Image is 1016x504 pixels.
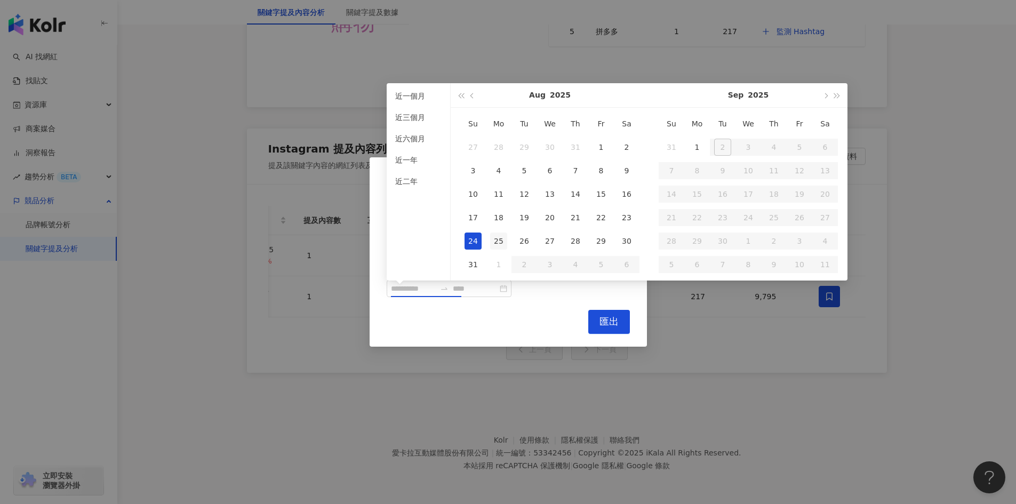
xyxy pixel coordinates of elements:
[391,87,446,105] li: 近一個月
[511,182,537,206] td: 2025-08-12
[593,209,610,226] div: 22
[511,229,537,253] td: 2025-08-26
[486,229,511,253] td: 2025-08-25
[490,139,507,156] div: 28
[588,182,614,206] td: 2025-08-15
[541,139,558,156] div: 30
[541,233,558,250] div: 27
[391,151,446,169] li: 近一年
[710,112,735,135] th: Tu
[618,139,635,156] div: 2
[588,310,630,334] button: 匯出
[761,112,787,135] th: Th
[748,83,769,107] button: 2025
[490,256,507,273] div: 1
[460,229,486,253] td: 2025-08-24
[563,182,588,206] td: 2025-08-14
[440,284,449,293] span: swap-right
[511,206,537,229] td: 2025-08-19
[516,186,533,203] div: 12
[537,112,563,135] th: We
[588,135,614,159] td: 2025-08-01
[684,135,710,159] td: 2025-09-01
[511,135,537,159] td: 2025-07-29
[511,112,537,135] th: Tu
[599,316,619,327] span: 匯出
[486,159,511,182] td: 2025-08-04
[490,209,507,226] div: 18
[593,186,610,203] div: 15
[465,162,482,179] div: 3
[593,139,610,156] div: 1
[486,182,511,206] td: 2025-08-11
[516,139,533,156] div: 29
[516,162,533,179] div: 5
[486,135,511,159] td: 2025-07-28
[460,206,486,229] td: 2025-08-17
[516,209,533,226] div: 19
[563,229,588,253] td: 2025-08-28
[563,112,588,135] th: Th
[460,182,486,206] td: 2025-08-10
[684,112,710,135] th: Mo
[460,112,486,135] th: Su
[537,159,563,182] td: 2025-08-06
[541,209,558,226] div: 20
[659,112,684,135] th: Su
[465,256,482,273] div: 31
[465,209,482,226] div: 17
[563,135,588,159] td: 2025-07-31
[618,209,635,226] div: 23
[618,186,635,203] div: 16
[391,109,446,126] li: 近三個月
[537,182,563,206] td: 2025-08-13
[567,186,584,203] div: 14
[663,139,680,156] div: 31
[490,186,507,203] div: 11
[486,112,511,135] th: Mo
[588,112,614,135] th: Fr
[460,159,486,182] td: 2025-08-03
[593,233,610,250] div: 29
[537,135,563,159] td: 2025-07-30
[490,162,507,179] div: 4
[728,83,744,107] button: Sep
[460,253,486,276] td: 2025-08-31
[567,162,584,179] div: 7
[812,112,838,135] th: Sa
[486,206,511,229] td: 2025-08-18
[391,283,436,294] input: 數據時間
[588,206,614,229] td: 2025-08-22
[537,206,563,229] td: 2025-08-20
[465,186,482,203] div: 10
[614,229,639,253] td: 2025-08-30
[614,206,639,229] td: 2025-08-23
[537,229,563,253] td: 2025-08-27
[529,83,546,107] button: Aug
[391,130,446,147] li: 近六個月
[567,233,584,250] div: 28
[659,135,684,159] td: 2025-08-31
[465,233,482,250] div: 24
[593,162,610,179] div: 8
[618,162,635,179] div: 9
[563,206,588,229] td: 2025-08-21
[465,139,482,156] div: 27
[614,135,639,159] td: 2025-08-02
[563,159,588,182] td: 2025-08-07
[541,186,558,203] div: 13
[550,83,571,107] button: 2025
[787,112,812,135] th: Fr
[486,253,511,276] td: 2025-09-01
[490,233,507,250] div: 25
[735,112,761,135] th: We
[614,159,639,182] td: 2025-08-09
[588,159,614,182] td: 2025-08-08
[391,173,446,190] li: 近二年
[567,209,584,226] div: 21
[588,229,614,253] td: 2025-08-29
[614,182,639,206] td: 2025-08-16
[689,139,706,156] div: 1
[516,233,533,250] div: 26
[614,112,639,135] th: Sa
